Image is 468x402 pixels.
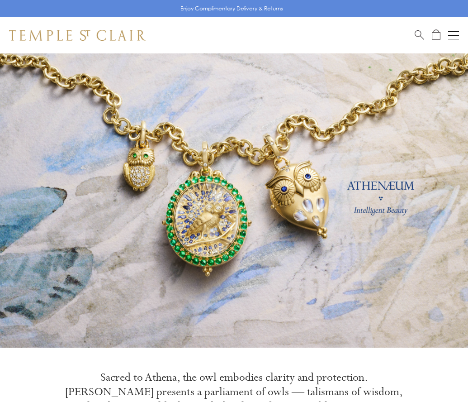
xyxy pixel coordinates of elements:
img: Temple St. Clair [9,30,146,41]
button: Open navigation [448,30,459,41]
p: Enjoy Complimentary Delivery & Returns [180,4,283,13]
a: Open Shopping Bag [432,29,440,41]
a: Search [415,29,424,41]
